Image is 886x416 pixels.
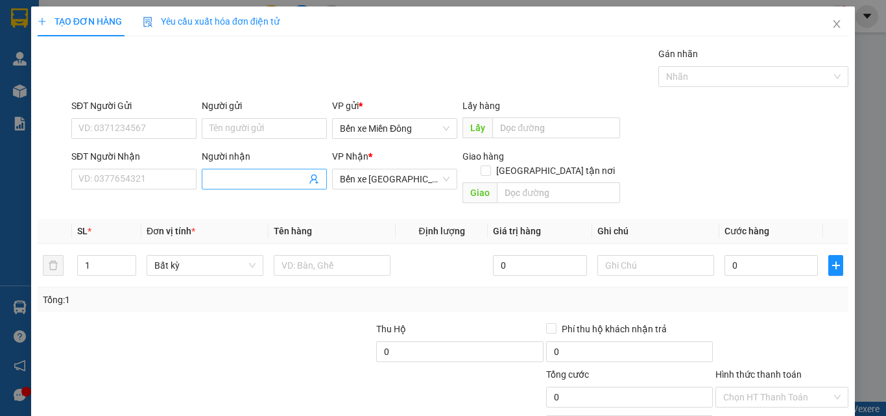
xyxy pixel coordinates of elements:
span: plus [38,17,47,26]
input: 0 [493,255,586,276]
span: close [832,19,842,29]
span: Lấy [462,117,492,138]
input: VD: Bàn, Ghế [274,255,390,276]
div: Người nhận [202,149,327,164]
li: VP Bến xe [GEOGRAPHIC_DATA] [90,70,173,113]
input: Ghi Chú [597,255,714,276]
input: Dọc đường [497,182,620,203]
span: Yêu cầu xuất hóa đơn điện tử [143,16,280,27]
span: Định lượng [418,226,464,236]
label: Gán nhãn [658,49,698,59]
li: VP Bến xe Miền Đông [6,70,90,99]
div: SĐT Người Gửi [71,99,197,113]
span: Phí thu hộ khách nhận trả [557,322,672,336]
span: Tổng cước [546,369,589,380]
span: Giá trị hàng [493,226,541,236]
span: Lấy hàng [462,101,500,111]
span: SL [77,226,88,236]
span: Cước hàng [724,226,769,236]
th: Ghi chú [592,219,719,244]
input: Dọc đường [492,117,620,138]
span: Bến xe Miền Đông [340,119,449,138]
div: VP gửi [332,99,457,113]
span: TẠO ĐƠN HÀNG [38,16,122,27]
span: [GEOGRAPHIC_DATA] tận nơi [491,164,620,178]
div: Tổng: 1 [43,293,343,307]
span: Giao [462,182,497,203]
span: Bến xe Quảng Ngãi [340,169,449,189]
span: VP Nhận [332,151,368,162]
div: Người gửi [202,99,327,113]
img: icon [143,17,153,27]
button: delete [43,255,64,276]
div: SĐT Người Nhận [71,149,197,164]
span: Đơn vị tính [147,226,195,236]
span: user-add [309,174,319,184]
span: Giao hàng [462,151,504,162]
span: plus [829,260,843,271]
span: Thu Hộ [376,324,406,334]
span: Tên hàng [274,226,312,236]
li: Rạng Đông Buslines [6,6,188,55]
span: Bất kỳ [154,256,256,275]
button: Close [819,6,855,43]
label: Hình thức thanh toán [715,369,802,380]
button: plus [828,255,843,276]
